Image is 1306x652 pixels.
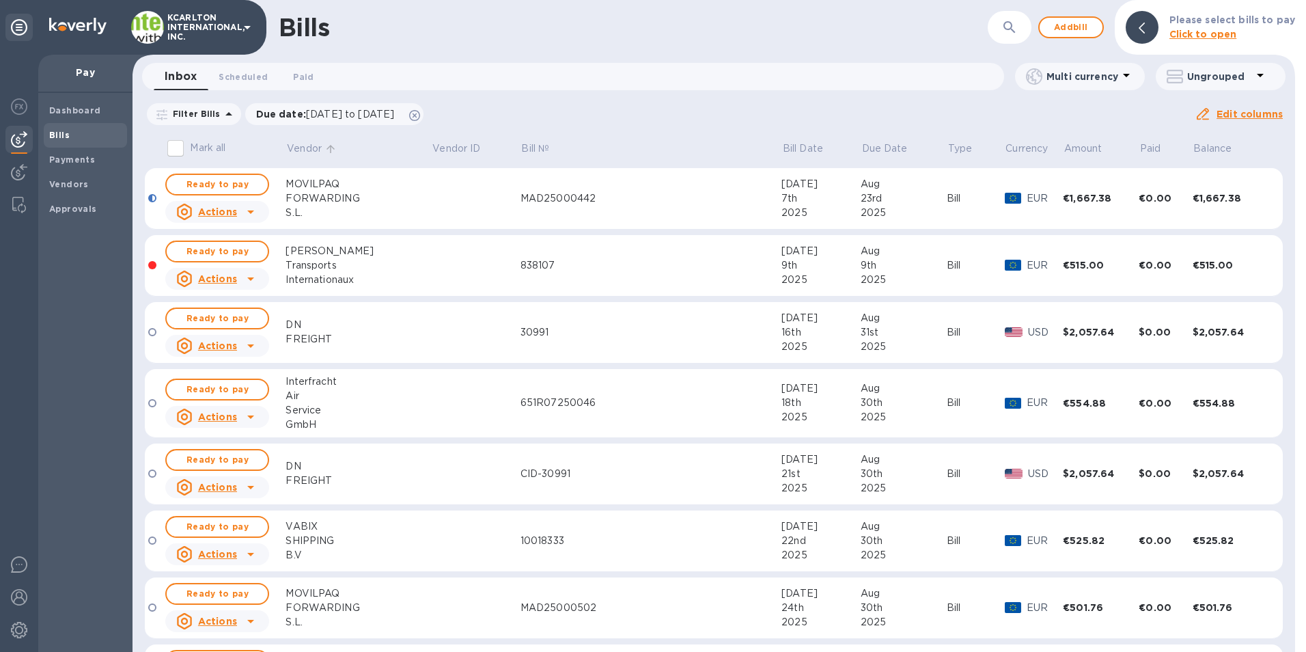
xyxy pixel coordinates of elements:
div: €501.76 [1193,601,1268,614]
div: Aug [861,177,947,191]
div: $2,057.64 [1063,325,1139,339]
div: Aug [861,381,947,396]
span: Ready to pay [178,176,257,193]
div: Interfracht [286,375,431,389]
div: 2025 [861,340,947,354]
span: Vendor [287,141,339,156]
button: Ready to pay [165,174,269,195]
div: 2025 [861,481,947,495]
span: Bill № [521,141,567,156]
u: Actions [198,549,237,560]
div: 2025 [781,273,861,287]
p: Currency [1005,141,1048,156]
div: FORWARDING [286,601,431,615]
u: Actions [198,411,237,422]
button: Ready to pay [165,583,269,605]
p: EUR [1027,396,1063,410]
div: CID-30991 [520,467,781,481]
div: 16th [781,325,861,340]
div: $0.00 [1139,325,1192,339]
div: 7th [781,191,861,206]
p: Due Date [862,141,908,156]
div: €525.82 [1063,534,1139,547]
button: Ready to pay [165,241,269,262]
p: EUR [1027,534,1063,548]
span: Type [948,141,990,156]
div: 30th [861,396,947,410]
p: Pay [49,66,122,79]
div: MAD25000502 [520,601,781,615]
p: EUR [1027,258,1063,273]
span: Scheduled [219,70,268,84]
div: Bill [947,467,1005,481]
div: Bill [947,191,1005,206]
p: Vendor [287,141,322,156]
div: €0.00 [1139,396,1192,410]
span: Vendor ID [432,141,498,156]
div: Aug [861,311,947,325]
div: $0.00 [1139,467,1192,480]
div: Internationaux [286,273,431,287]
div: Aug [861,586,947,601]
button: Ready to pay [165,308,269,329]
p: USD [1028,467,1063,481]
div: 30th [861,601,947,615]
div: 2025 [861,548,947,562]
div: Service [286,403,431,418]
span: Ready to pay [178,310,257,327]
div: Air [286,389,431,403]
div: 21st [781,467,861,481]
div: €501.76 [1063,601,1139,614]
div: MOVILPAQ [286,177,431,191]
div: €1,667.38 [1193,191,1268,205]
span: Paid [293,70,314,84]
p: Filter Bills [167,108,221,120]
span: Inbox [165,67,197,86]
img: USD [1005,469,1023,478]
div: [DATE] [781,244,861,258]
img: USD [1005,327,1023,337]
div: Bill [947,601,1005,615]
img: Logo [49,18,107,34]
div: 30th [861,534,947,548]
b: Vendors [49,179,89,189]
div: [DATE] [781,586,861,601]
div: [DATE] [781,452,861,467]
div: 31st [861,325,947,340]
p: Mark all [190,141,225,155]
div: [DATE] [781,519,861,534]
p: Ungrouped [1187,70,1252,83]
div: B.V [286,548,431,562]
p: EUR [1027,191,1063,206]
img: Foreign exchange [11,98,27,115]
div: 2025 [781,410,861,424]
div: 2025 [861,615,947,629]
p: KCARLTON INTERNATIONAL, INC. [167,13,236,42]
div: Aug [861,519,947,534]
div: Bill [947,396,1005,410]
p: Due date : [256,107,402,121]
h1: Bills [279,13,329,42]
span: Amount [1064,141,1120,156]
div: €0.00 [1139,601,1192,614]
div: DN [286,459,431,474]
div: €0.00 [1139,258,1192,272]
div: €525.82 [1193,534,1268,547]
div: [DATE] [781,381,861,396]
p: USD [1028,325,1063,340]
div: 24th [781,601,861,615]
span: Due Date [862,141,926,156]
span: Bill Date [783,141,841,156]
div: Bill [947,258,1005,273]
button: Ready to pay [165,379,269,400]
div: [PERSON_NAME] [286,244,431,258]
u: Actions [198,340,237,351]
span: Ready to pay [178,452,257,468]
div: 2025 [781,481,861,495]
div: Transports [286,258,431,273]
div: 2025 [781,340,861,354]
p: EUR [1027,601,1063,615]
div: 2025 [861,410,947,424]
b: Bills [49,130,70,140]
p: Vendor ID [432,141,480,156]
